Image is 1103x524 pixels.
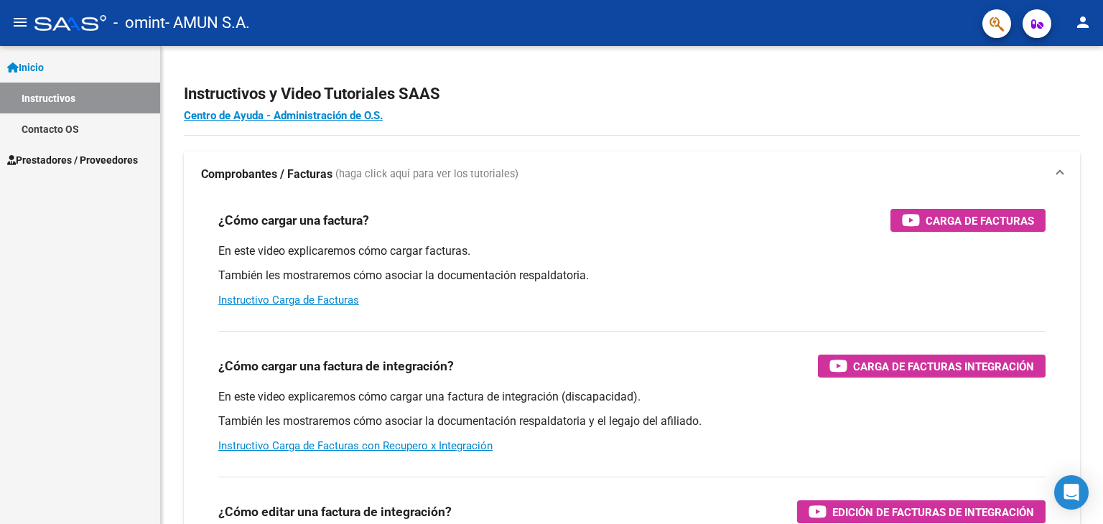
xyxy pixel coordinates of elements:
[218,268,1046,284] p: También les mostraremos cómo asociar la documentación respaldatoria.
[218,210,369,230] h3: ¿Cómo cargar una factura?
[218,439,493,452] a: Instructivo Carga de Facturas con Recupero x Integración
[184,80,1080,108] h2: Instructivos y Video Tutoriales SAAS
[113,7,165,39] span: - omint
[797,500,1046,523] button: Edición de Facturas de integración
[218,243,1046,259] p: En este video explicaremos cómo cargar facturas.
[853,357,1034,375] span: Carga de Facturas Integración
[1074,14,1092,31] mat-icon: person
[890,209,1046,232] button: Carga de Facturas
[335,167,518,182] span: (haga click aquí para ver los tutoriales)
[184,109,383,122] a: Centro de Ayuda - Administración de O.S.
[7,60,44,75] span: Inicio
[165,7,250,39] span: - AMUN S.A.
[218,413,1046,429] p: También les mostraremos cómo asociar la documentación respaldatoria y el legajo del afiliado.
[11,14,29,31] mat-icon: menu
[218,294,359,307] a: Instructivo Carga de Facturas
[184,151,1080,197] mat-expansion-panel-header: Comprobantes / Facturas (haga click aquí para ver los tutoriales)
[832,503,1034,521] span: Edición de Facturas de integración
[218,389,1046,405] p: En este video explicaremos cómo cargar una factura de integración (discapacidad).
[218,356,454,376] h3: ¿Cómo cargar una factura de integración?
[218,502,452,522] h3: ¿Cómo editar una factura de integración?
[818,355,1046,378] button: Carga de Facturas Integración
[201,167,332,182] strong: Comprobantes / Facturas
[1054,475,1089,510] div: Open Intercom Messenger
[926,212,1034,230] span: Carga de Facturas
[7,152,138,168] span: Prestadores / Proveedores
